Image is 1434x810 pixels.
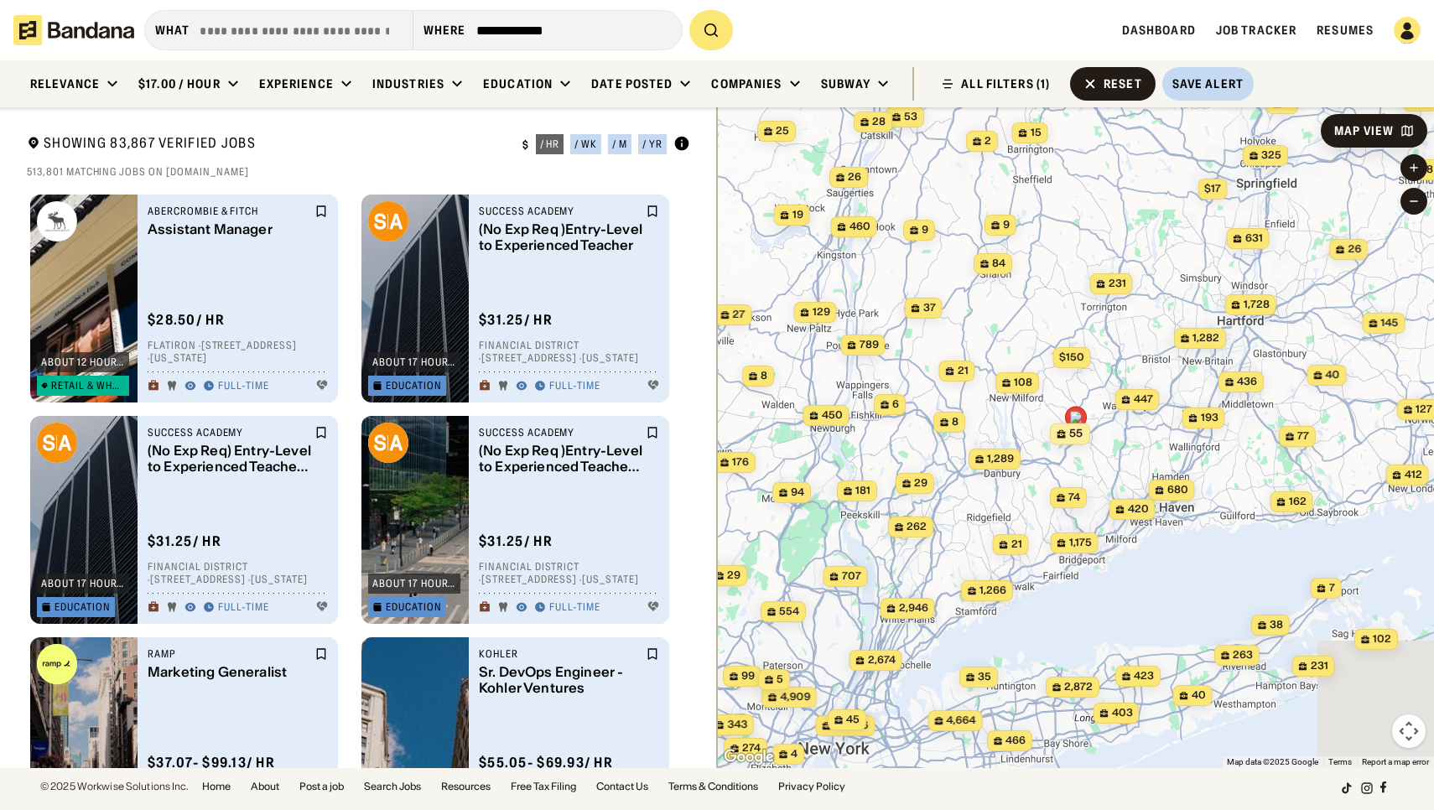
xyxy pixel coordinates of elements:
div: $ 31.25 / hr [479,311,553,329]
span: 29 [727,569,740,583]
span: 47,386 [834,719,868,733]
a: Terms & Conditions [668,781,758,792]
span: 680 [1166,483,1187,497]
span: 7 [1328,581,1334,595]
span: 325 [1261,148,1281,163]
span: 231 [1108,277,1125,291]
span: 460 [849,220,870,234]
div: Reset [1104,78,1142,90]
span: 40 [1325,368,1339,382]
div: $17.00 / hour [138,76,221,91]
img: Google [721,746,777,768]
span: 8 [761,369,767,383]
span: 15 [1030,126,1041,140]
span: 263 [1233,648,1253,662]
span: $150 [1058,350,1083,363]
span: 27 [732,308,745,322]
div: Ramp [148,647,311,661]
div: Date Posted [591,76,673,91]
div: about 17 hours ago [372,357,456,367]
span: 343 [727,718,747,732]
div: Education [55,602,111,612]
span: 145 [1380,316,1398,330]
div: $ [522,138,529,152]
img: Bandana logotype [13,15,134,45]
a: Contact Us [596,781,648,792]
span: 2,946 [898,601,927,615]
span: 84 [992,257,1005,271]
span: 4,909 [780,690,810,704]
span: $17 [1203,182,1220,195]
span: 4 [791,747,798,761]
a: Privacy Policy [778,781,845,792]
div: / yr [642,139,662,149]
span: 26 [848,170,861,184]
div: Full-time [218,380,269,393]
a: Report a map error [1362,757,1429,766]
div: $ 28.50 / hr [148,311,225,329]
a: Terms (opens in new tab) [1328,757,1352,766]
div: Subway [821,76,871,91]
img: Ramp logo [37,644,77,684]
a: Free Tax Filing [511,781,576,792]
div: Education [386,602,442,612]
span: 231 [1310,659,1327,673]
span: 102 [1373,632,1391,646]
span: 1,266 [979,584,1006,598]
div: Sr. DevOps Engineer - Kohler Ventures [479,664,642,696]
div: (No Exp Req )Entry-Level to Experienced Teacher [479,221,642,253]
span: Dashboard [1122,23,1196,38]
span: 129 [812,305,829,319]
a: Job Tracker [1216,23,1296,38]
img: Success Academy logo [368,201,408,241]
div: ALL FILTERS (1) [961,78,1050,90]
span: 420 [1127,502,1148,517]
span: 403 [1111,706,1132,720]
span: 1,289 [987,452,1014,466]
span: 162 [1288,495,1306,509]
span: 466 [1005,734,1026,748]
div: 513,801 matching jobs on [DOMAIN_NAME] [27,165,690,179]
span: 5 [777,672,783,687]
div: Map View [1334,125,1394,137]
span: 4,664 [946,714,975,728]
span: 6 [892,397,899,412]
div: / hr [540,139,560,149]
div: Assistant Manager [148,221,311,237]
span: 53 [904,110,917,124]
span: 412 [1404,468,1421,482]
button: Map camera controls [1392,714,1426,748]
span: 21 [1011,537,1021,552]
span: 2 [985,134,991,148]
div: / wk [574,139,597,149]
a: Open this area in Google Maps (opens a new window) [721,746,777,768]
span: 9 [922,223,928,237]
div: Industries [372,76,444,91]
span: 55 [1068,427,1083,442]
span: 25 [776,124,789,138]
span: 274 [742,741,761,755]
div: $ 31.25 / hr [148,532,221,550]
span: Map data ©2025 Google [1227,757,1318,766]
span: 26 [1348,242,1361,257]
div: Education [386,381,442,391]
div: Where [423,23,466,38]
img: Success Academy logo [368,423,408,463]
span: 447 [1133,392,1152,407]
div: about 17 hours ago [372,579,456,589]
span: 450 [821,408,842,423]
div: about 17 hours ago [41,579,125,589]
span: 2,872 [1064,680,1093,694]
div: $ 55.05 - $69.93 / hr [479,754,613,771]
div: Save Alert [1172,76,1244,91]
span: 19 [792,208,803,222]
a: Resources [441,781,491,792]
span: 8 [952,415,959,429]
div: Education [483,76,553,91]
span: 1,728 [1243,298,1269,312]
span: 38 [1270,618,1283,632]
span: 631 [1244,231,1262,246]
span: 423 [1134,669,1154,683]
div: $ 37.07 - $99.13 / hr [148,754,275,771]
